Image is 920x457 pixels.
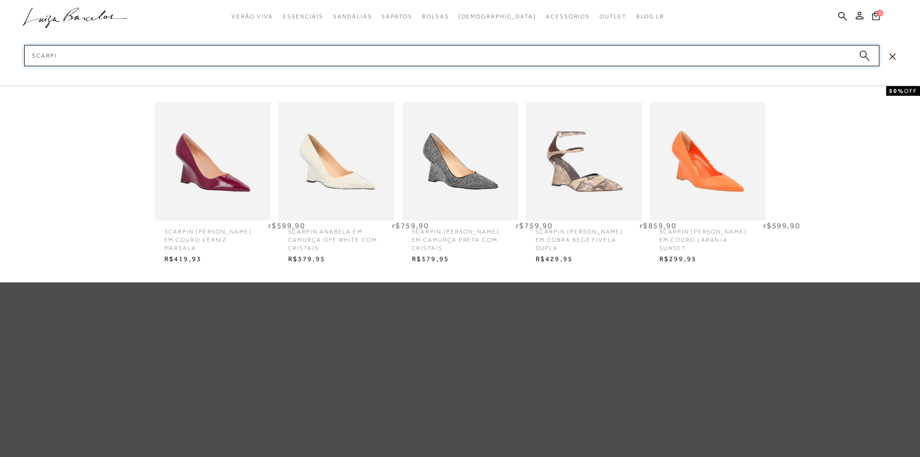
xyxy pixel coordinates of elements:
img: SCARPIN ANABELA EM COURO VERNIZ MARSALA [155,85,271,237]
span: Outlet [599,13,627,20]
a: SCARPIN ANABELA EM CAMURÇA PRETA COM CRISTAIS 50%OFF SCARPIN [PERSON_NAME] EM CAMURÇA PRETA COM C... [400,102,521,266]
a: categoryNavScreenReaderText [599,8,627,26]
span: BLOG LB [636,13,664,20]
span: R$299,95 [652,252,763,266]
a: noSubCategoriesText [458,8,536,26]
img: SCARPIN ANABELA EM COURO LARANJA SUNSET [650,85,766,237]
span: Essenciais [283,13,323,20]
a: categoryNavScreenReaderText [381,8,412,26]
span: R$429,95 [528,252,640,266]
span: SCARPIN ANABELA EM CAMURÇA OFF WHITE COM CRISTAIS [281,221,392,252]
a: categoryNavScreenReaderText [546,8,590,26]
img: SCARPIN ANABELA EM CAMURÇA OFF WHITE COM CRISTAIS [278,85,394,237]
img: SCARPIN ANABELA EM COBRA BEGE FIVELA DUPLA [526,85,642,237]
span: OFF [904,88,917,94]
span: SCARPIN [PERSON_NAME] EM CAMURÇA PRETA COM CRISTAIS [405,221,516,252]
span: Sandálias [333,13,372,20]
span: 0 [876,10,883,16]
span: R$379,95 [405,252,516,266]
span: [DEMOGRAPHIC_DATA] [458,13,536,20]
a: SCARPIN ANABELA EM COURO VERNIZ MARSALA 30%OFF SCARPIN [PERSON_NAME] EM COURO VERNIZ MARSALA R$59... [152,102,273,266]
span: SCARPIN [PERSON_NAME] EM COBRA BEGE FIVELA DUPLA [528,221,640,252]
span: Verão Viva [232,13,273,20]
a: BLOG LB [636,8,664,26]
span: SCARPIN [PERSON_NAME] EM COURO LARANJA SUNSET [652,221,763,252]
span: Acessórios [546,13,590,20]
a: categoryNavScreenReaderText [333,8,372,26]
button: 0 [869,11,883,24]
a: categoryNavScreenReaderText [232,8,273,26]
span: R$379,95 [281,252,392,266]
img: SCARPIN ANABELA EM CAMURÇA PRETA COM CRISTAIS [402,85,518,237]
a: SCARPIN ANABELA EM CAMURÇA OFF WHITE COM CRISTAIS 50%OFF SCARPIN ANABELA EM CAMURÇA OFF WHITE COM... [276,102,397,266]
span: Bolsas [422,13,449,20]
span: R$419,93 [157,252,268,266]
strong: 50% [889,88,904,94]
a: SCARPIN ANABELA EM COURO LARANJA SUNSET 50%OFF SCARPIN [PERSON_NAME] EM COURO LARANJA SUNSET R$59... [647,102,768,266]
a: categoryNavScreenReaderText [422,8,449,26]
span: Sapatos [381,13,412,20]
a: SCARPIN ANABELA EM COBRA BEGE FIVELA DUPLA 50%OFF SCARPIN [PERSON_NAME] EM COBRA BEGE FIVELA DUPL... [524,102,644,266]
input: Buscar. [24,45,879,66]
span: SCARPIN [PERSON_NAME] EM COURO VERNIZ MARSALA [157,221,268,252]
a: categoryNavScreenReaderText [283,8,323,26]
